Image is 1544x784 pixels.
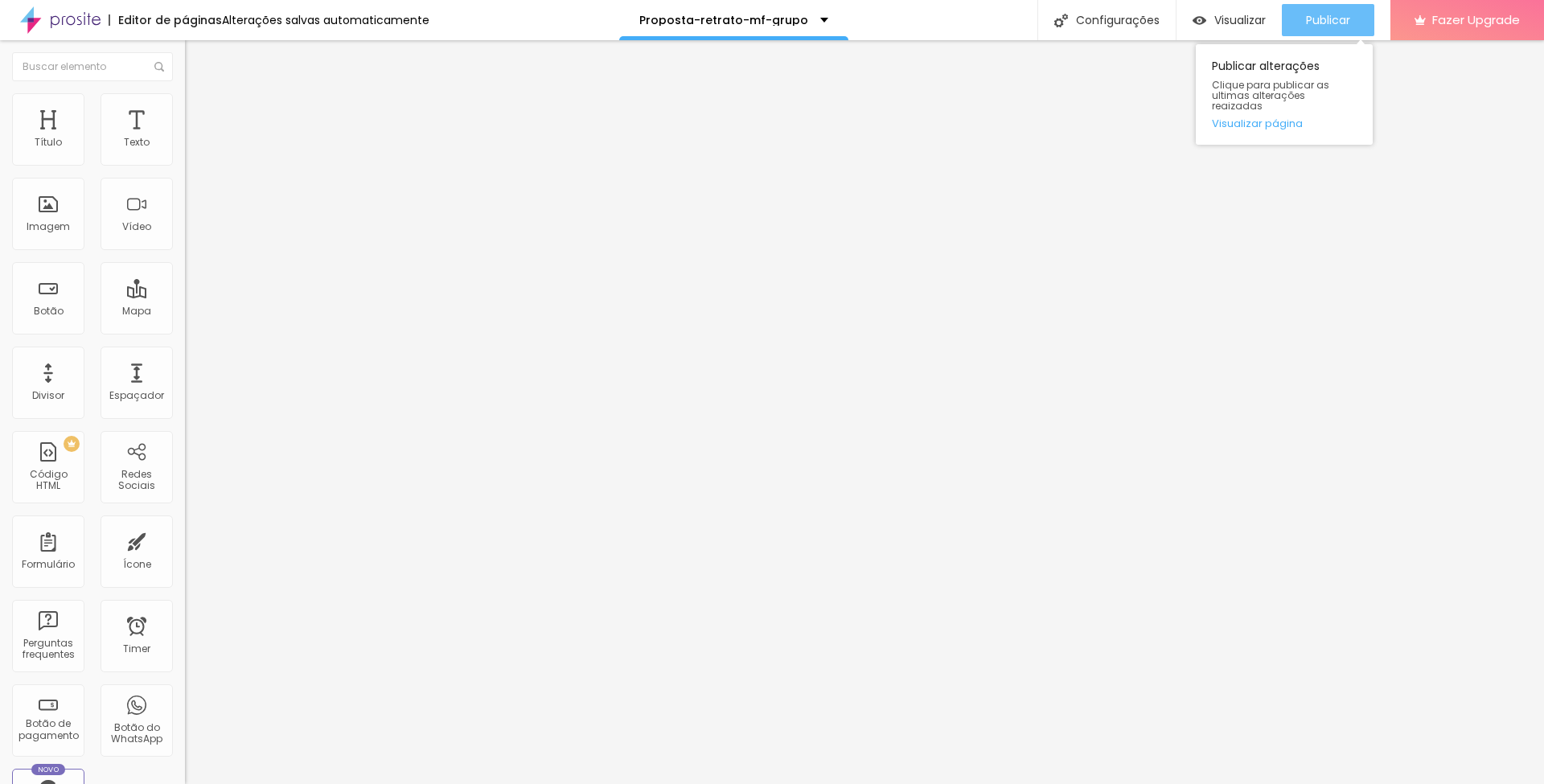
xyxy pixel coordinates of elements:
[22,559,75,570] div: Formulário
[185,40,1544,784] iframe: Editor
[12,52,173,81] input: Buscar elemento
[16,638,80,661] div: Perguntas frequentes
[1212,118,1357,129] a: Visualizar página
[1176,4,1282,36] button: Visualizar
[109,14,222,26] div: Editor de páginas
[1193,14,1206,27] img: view-1.svg
[1282,4,1374,36] button: Publicar
[1054,14,1068,27] img: Icone
[32,390,64,401] div: Divisor
[123,559,151,570] div: Ícone
[639,14,808,26] p: Proposta-retrato-mf-grupo
[27,221,70,232] div: Imagem
[222,14,429,26] div: Alterações salvas automaticamente
[1214,14,1266,27] span: Visualizar
[105,722,168,745] div: Botão do WhatsApp
[109,390,164,401] div: Espaçador
[31,764,66,775] div: Novo
[34,306,64,317] div: Botão
[122,221,151,232] div: Vídeo
[124,137,150,148] div: Texto
[123,643,150,655] div: Timer
[35,137,62,148] div: Título
[1432,13,1520,27] span: Fazer Upgrade
[122,306,151,317] div: Mapa
[154,62,164,72] img: Icone
[16,469,80,492] div: Código HTML
[1196,44,1373,145] div: Publicar alterações
[1306,14,1350,27] span: Publicar
[105,469,168,492] div: Redes Sociais
[1212,80,1357,112] span: Clique para publicar as ultimas alterações reaizadas
[16,718,80,741] div: Botão de pagamento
